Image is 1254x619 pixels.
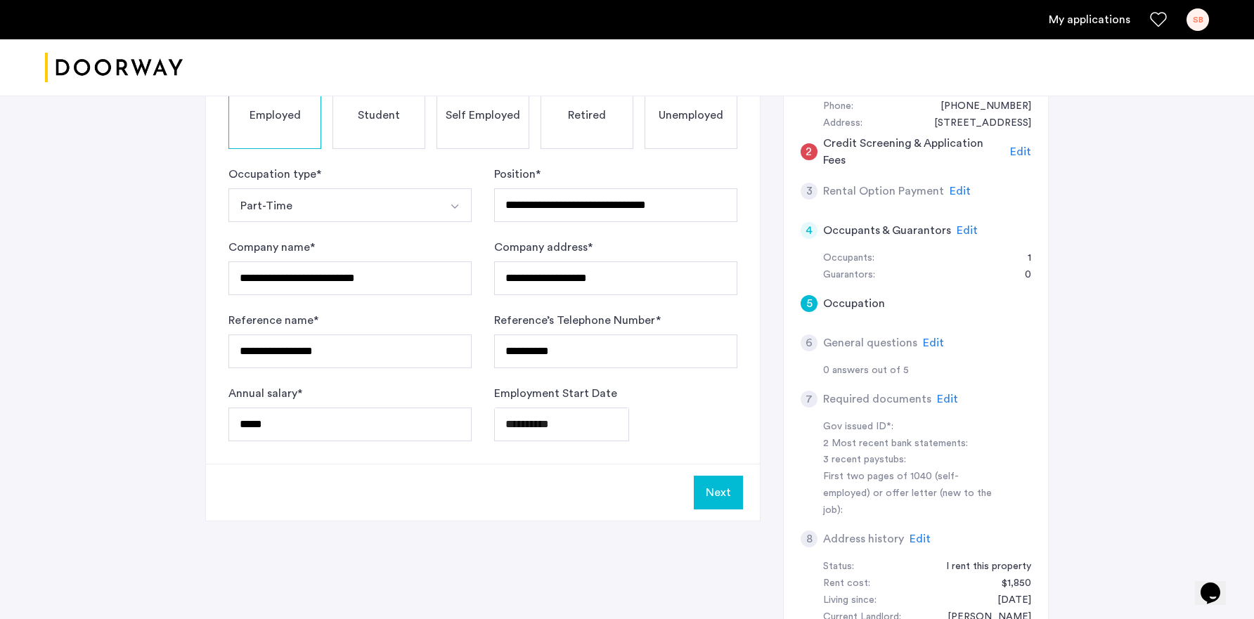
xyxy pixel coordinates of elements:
[250,107,301,124] span: Employed
[1195,563,1240,605] iframe: chat widget
[228,239,315,256] label: Company name *
[932,559,1031,575] div: I rent this property
[446,107,520,124] span: Self Employed
[801,391,817,408] div: 7
[823,391,931,408] h5: Required documents
[494,385,617,402] label: Employment Start Date
[45,41,183,94] a: Cazamio logo
[823,135,1005,169] h5: Credit Screening & Application Fees
[1010,146,1031,157] span: Edit
[823,363,1031,379] div: 0 answers out of 5
[988,575,1031,592] div: $1,850
[823,267,875,284] div: Guarantors:
[920,115,1031,132] div: 936 Kerlerec Street
[823,98,853,115] div: Phone:
[923,337,944,348] span: Edit
[823,469,1000,519] div: First two pages of 1040 (self-employed) or offer letter (new to the job):
[1049,11,1130,28] a: My application
[1014,250,1031,267] div: 1
[823,436,1000,452] div: 2 Most recent bank statements:
[823,575,870,592] div: Rent cost:
[494,166,541,183] label: Position *
[1187,8,1209,31] div: SB
[228,312,318,329] label: Reference name *
[823,530,904,547] h5: Address history
[801,222,817,239] div: 4
[568,107,606,124] span: Retired
[937,393,958,405] span: Edit
[45,41,183,94] img: logo
[228,166,321,183] label: Occupation type *
[910,533,931,545] span: Edit
[823,452,1000,469] div: 3 recent paystubs:
[823,334,917,351] h5: General questions
[694,476,743,509] button: Next
[358,107,400,124] span: Student
[950,185,971,197] span: Edit
[801,143,817,160] div: 2
[823,222,951,239] h5: Occupants & Guarantors
[1150,11,1167,28] a: Favorites
[1011,267,1031,284] div: 0
[823,295,885,312] h5: Occupation
[926,98,1031,115] div: +15743434637
[957,225,978,236] span: Edit
[823,115,862,132] div: Address:
[494,312,661,329] label: Reference’s Telephone Number *
[823,592,877,609] div: Living since:
[228,188,439,222] button: Select option
[823,183,944,200] h5: Rental Option Payment
[449,201,460,212] img: arrow
[823,419,1000,436] div: Gov issued ID*:
[494,239,593,256] label: Company address *
[494,408,629,441] input: Employment Start Date
[983,592,1031,609] div: 06/02/2021
[438,188,472,222] button: Select option
[801,183,817,200] div: 3
[801,295,817,312] div: 5
[801,334,817,351] div: 6
[801,530,817,547] div: 8
[228,385,302,402] label: Annual salary *
[823,250,874,267] div: Occupants:
[823,559,854,575] div: Status:
[659,107,723,124] span: Unemployed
